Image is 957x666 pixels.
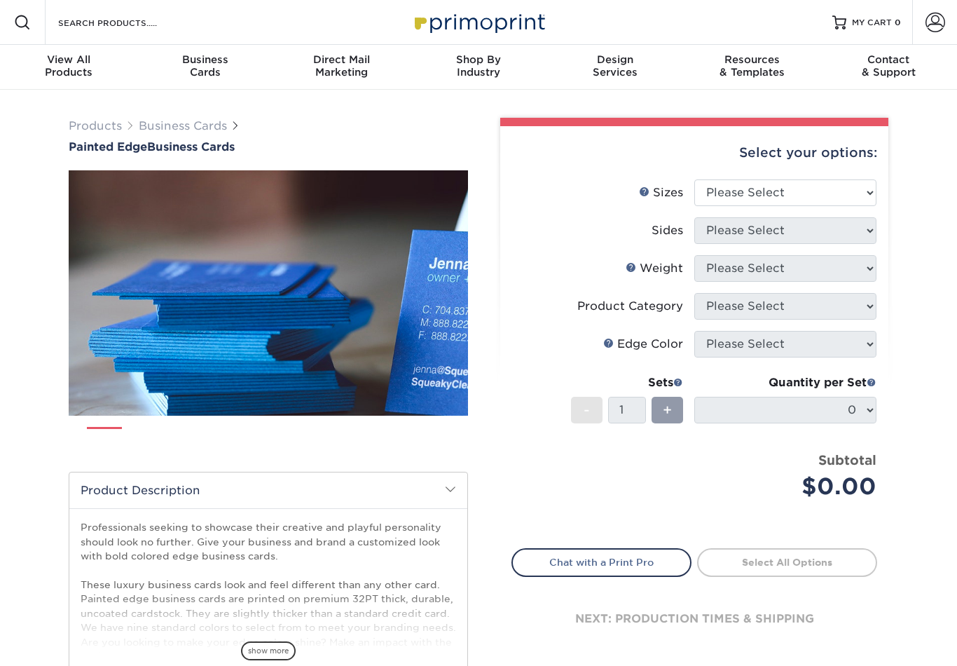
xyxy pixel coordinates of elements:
[137,53,273,79] div: Cards
[410,53,546,79] div: Industry
[818,452,876,468] strong: Subtotal
[69,119,122,132] a: Products
[275,421,310,456] img: Business Cards 05
[137,53,273,66] span: Business
[684,53,820,66] span: Resources
[369,421,404,456] img: Business Cards 07
[69,473,467,508] h2: Product Description
[820,53,957,66] span: Contact
[511,548,691,576] a: Chat with a Print Pro
[584,400,590,421] span: -
[547,45,684,90] a: DesignServices
[820,45,957,90] a: Contact& Support
[705,470,876,503] div: $0.00
[415,421,450,456] img: Business Cards 08
[684,53,820,79] div: & Templates
[511,577,877,661] div: next: production times & shipping
[57,14,193,31] input: SEARCH PRODUCTS.....
[626,260,683,277] div: Weight
[820,53,957,79] div: & Support
[895,18,901,27] span: 0
[410,45,546,90] a: Shop ByIndustry
[69,93,468,493] img: Painted Edge 01
[273,53,410,79] div: Marketing
[273,53,410,66] span: Direct Mail
[69,140,468,154] h1: Business Cards
[571,374,683,391] div: Sets
[408,7,549,37] img: Primoprint
[139,119,227,132] a: Business Cards
[410,53,546,66] span: Shop By
[694,374,876,391] div: Quantity per Set
[511,126,877,179] div: Select your options:
[547,53,684,66] span: Design
[322,421,357,456] img: Business Cards 06
[697,548,877,576] a: Select All Options
[137,45,273,90] a: BusinessCards
[603,336,683,353] div: Edge Color
[547,53,684,79] div: Services
[652,222,683,239] div: Sides
[181,421,216,456] img: Business Cards 03
[134,421,169,456] img: Business Cards 02
[684,45,820,90] a: Resources& Templates
[241,641,296,660] span: show more
[577,298,683,315] div: Product Category
[69,140,147,154] span: Painted Edge
[852,17,892,29] span: MY CART
[87,422,122,457] img: Business Cards 01
[228,421,263,456] img: Business Cards 04
[663,400,672,421] span: +
[69,140,468,154] a: Painted EdgeBusiness Cards
[273,45,410,90] a: Direct MailMarketing
[639,184,683,201] div: Sizes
